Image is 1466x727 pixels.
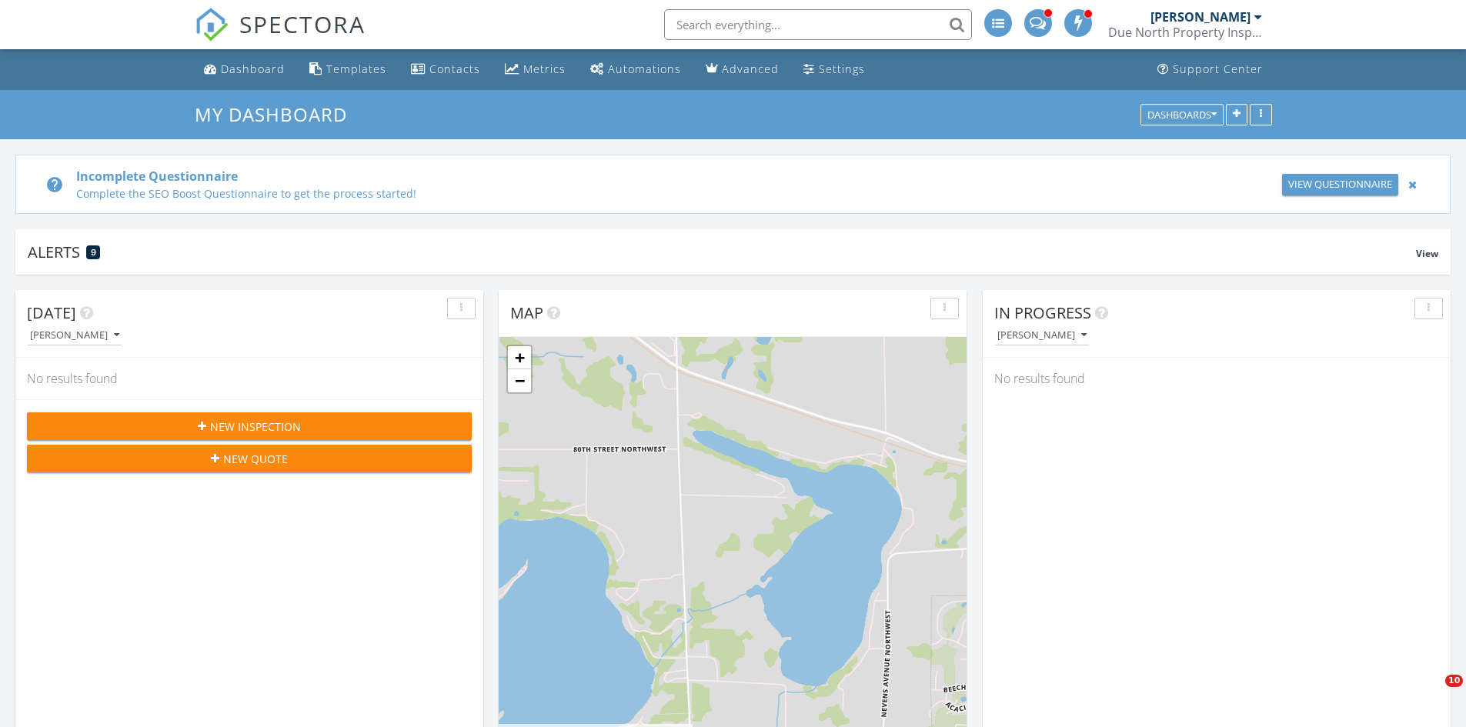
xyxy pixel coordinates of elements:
a: Settings [797,55,871,84]
div: View Questionnaire [1288,177,1392,192]
span: 9 [91,247,96,258]
iframe: Intercom live chat [1414,675,1451,712]
button: Dashboards [1140,104,1224,125]
div: [PERSON_NAME] [997,330,1087,341]
div: Contacts [429,62,480,76]
img: The Best Home Inspection Software - Spectora [195,8,229,42]
div: Metrics [523,62,566,76]
a: Zoom in [508,346,531,369]
div: [PERSON_NAME] [30,330,119,341]
span: SPECTORA [239,8,366,40]
div: [PERSON_NAME] [1150,9,1251,25]
span: 10 [1445,675,1463,687]
div: Settings [819,62,865,76]
div: No results found [15,358,483,399]
a: View Questionnaire [1282,174,1398,195]
a: Advanced [700,55,785,84]
button: New Quote [27,445,472,472]
div: Automations [608,62,681,76]
a: Support Center [1151,55,1269,84]
span: New Inspection [210,419,301,435]
div: Advanced [722,62,779,76]
a: Dashboard [198,55,291,84]
a: SPECTORA [195,21,366,53]
div: Due North Property Inspection [1108,25,1262,40]
span: [DATE] [27,302,76,323]
span: In Progress [994,302,1091,323]
div: Dashboard [221,62,285,76]
span: View [1416,247,1438,260]
span: New Quote [223,451,288,467]
div: Incomplete Questionnaire [76,167,1197,185]
button: [PERSON_NAME] [994,325,1090,346]
a: Contacts [405,55,486,84]
div: No results found [983,358,1451,399]
i: help [45,175,64,194]
a: My Dashboard [195,102,360,127]
a: Metrics [499,55,572,84]
a: Automations (Advanced) [584,55,687,84]
div: Support Center [1173,62,1263,76]
a: Templates [303,55,392,84]
button: [PERSON_NAME] [27,325,122,346]
div: Dashboards [1147,109,1217,120]
div: Complete the SEO Boost Questionnaire to get the process started! [76,185,1197,202]
button: New Inspection [27,412,472,440]
a: Zoom out [508,369,531,392]
span: Map [510,302,543,323]
div: Alerts [28,242,1416,262]
div: Templates [326,62,386,76]
input: Search everything... [664,9,972,40]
